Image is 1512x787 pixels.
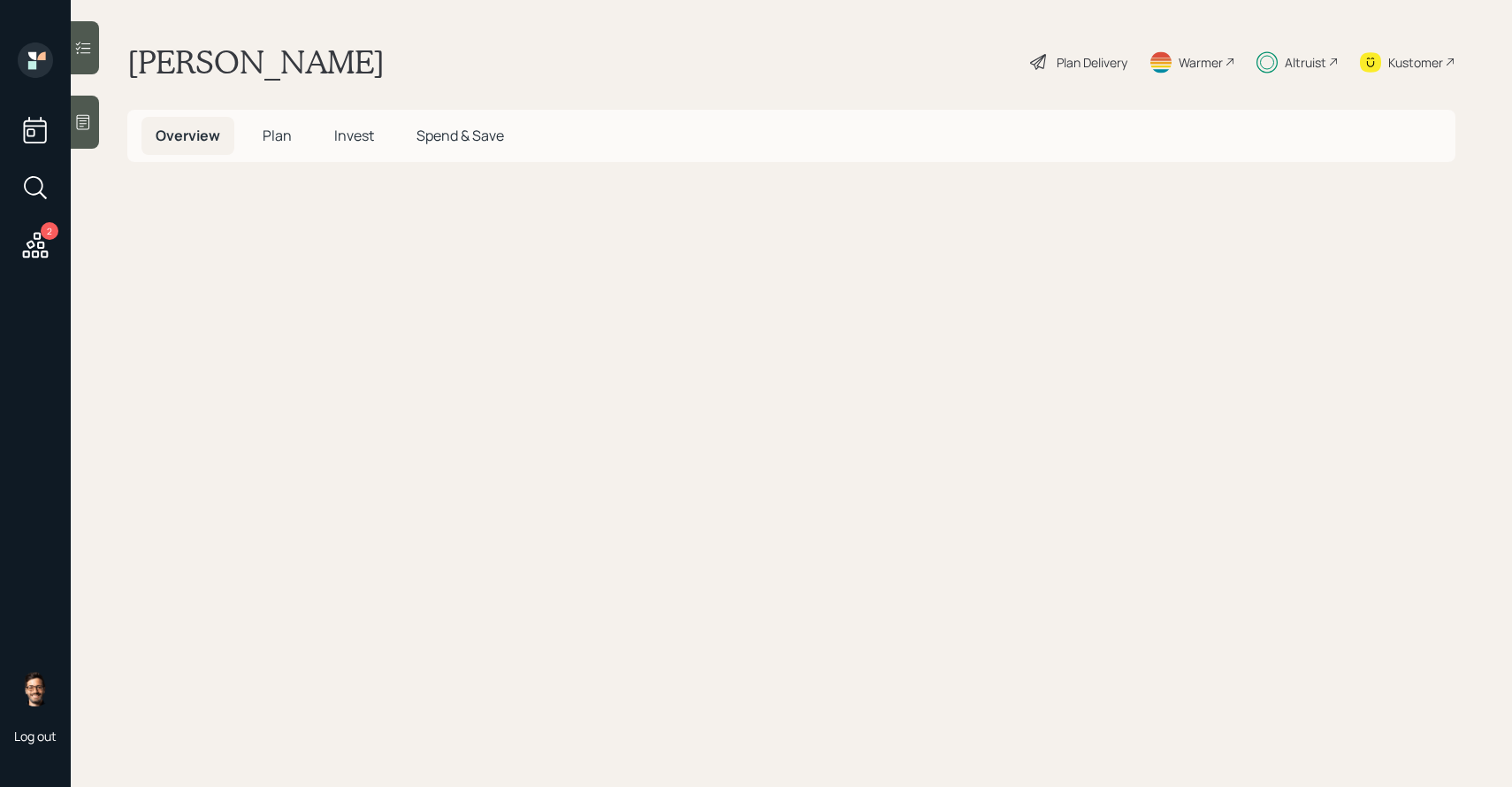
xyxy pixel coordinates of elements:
[1388,53,1443,72] div: Kustomer
[1285,53,1326,72] div: Altruist
[18,671,53,706] img: sami-boghos-headshot.png
[416,126,504,145] span: Spend & Save
[41,222,58,240] div: 2
[263,126,292,145] span: Plan
[334,126,374,145] span: Invest
[14,728,57,745] div: Log out
[156,126,220,145] span: Overview
[1179,53,1223,72] div: Warmer
[127,42,385,81] h1: [PERSON_NAME]
[1057,53,1127,72] div: Plan Delivery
